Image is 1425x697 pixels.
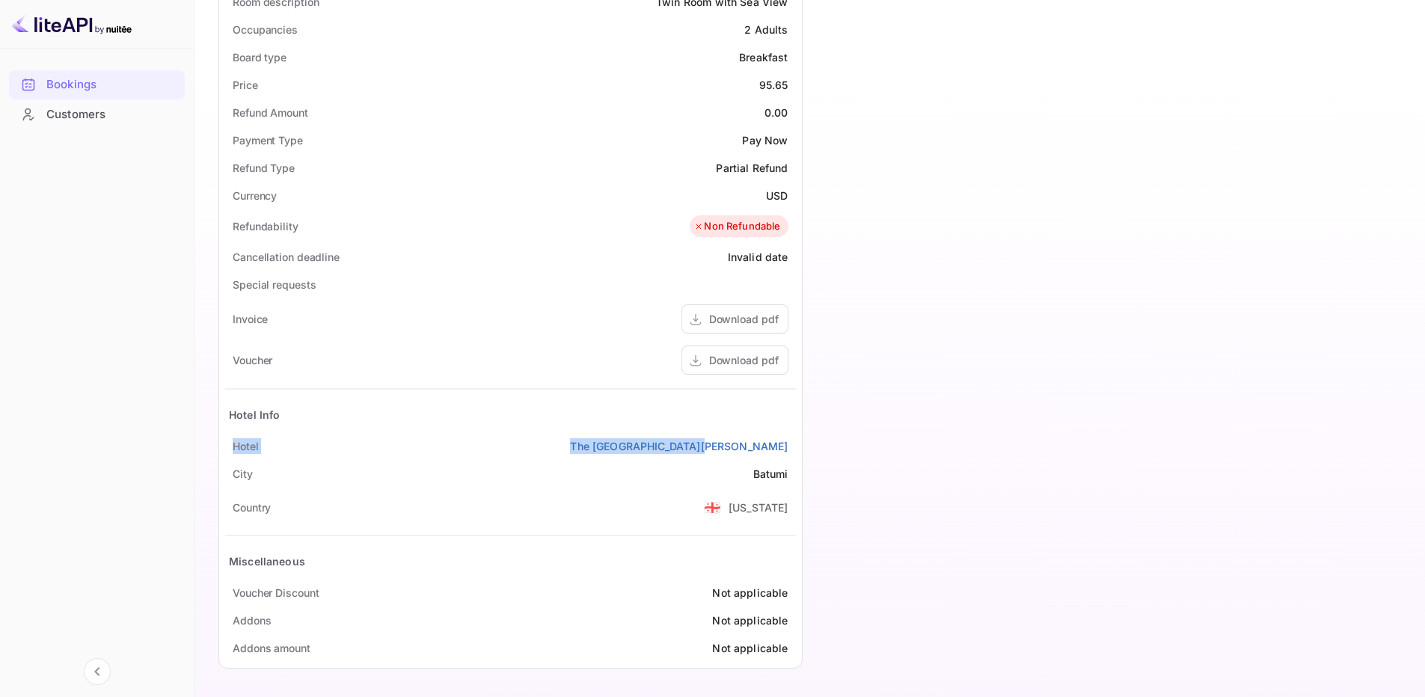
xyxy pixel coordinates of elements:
[233,311,268,327] div: Invoice
[233,22,298,37] div: Occupancies
[233,249,340,265] div: Cancellation deadline
[233,500,271,515] div: Country
[712,585,788,601] div: Not applicable
[233,352,272,368] div: Voucher
[229,553,305,569] div: Miscellaneous
[570,438,788,454] a: The [GEOGRAPHIC_DATA][PERSON_NAME]
[693,219,780,234] div: Non Refundable
[12,12,132,36] img: LiteAPI logo
[233,160,295,176] div: Refund Type
[753,466,788,482] div: Batumi
[9,100,185,129] div: Customers
[712,612,788,628] div: Not applicable
[739,49,788,65] div: Breakfast
[9,70,185,98] a: Bookings
[233,49,286,65] div: Board type
[233,77,258,93] div: Price
[233,585,319,601] div: Voucher Discount
[233,277,316,292] div: Special requests
[233,640,310,656] div: Addons amount
[766,188,788,203] div: USD
[742,132,788,148] div: Pay Now
[709,311,779,327] div: Download pdf
[728,249,788,265] div: Invalid date
[759,77,788,93] div: 95.65
[229,407,281,423] div: Hotel Info
[729,500,788,515] div: [US_STATE]
[704,494,721,521] span: United States
[712,640,788,656] div: Not applicable
[233,132,303,148] div: Payment Type
[84,658,111,685] button: Collapse navigation
[46,76,177,93] div: Bookings
[9,70,185,99] div: Bookings
[9,100,185,128] a: Customers
[709,352,779,368] div: Download pdf
[233,188,277,203] div: Currency
[744,22,788,37] div: 2 Adults
[46,106,177,123] div: Customers
[233,218,298,234] div: Refundability
[233,612,271,628] div: Addons
[716,160,788,176] div: Partial Refund
[233,466,253,482] div: City
[233,438,259,454] div: Hotel
[764,105,788,120] div: 0.00
[233,105,308,120] div: Refund Amount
